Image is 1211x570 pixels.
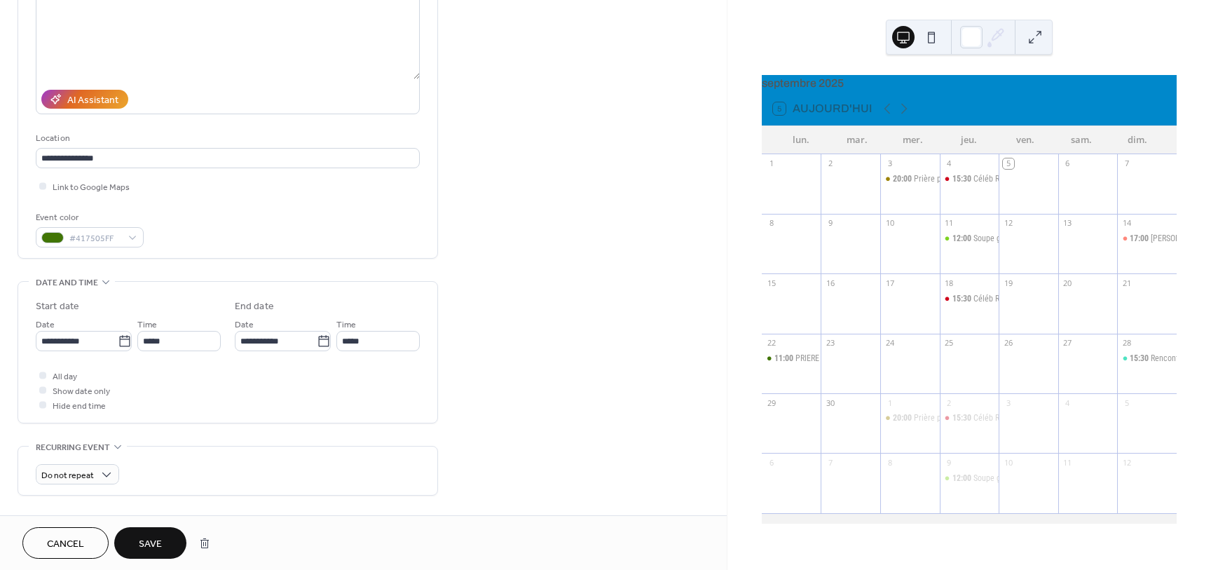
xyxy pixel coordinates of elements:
div: Soupe gratuite [940,233,999,245]
span: Link to Google Maps [53,180,130,195]
div: 2 [944,398,955,408]
button: Cancel [22,527,109,559]
div: Soupe gratuite [940,473,999,484]
div: 29 [766,398,776,408]
div: 3 [1003,398,1013,408]
span: Date and time [36,276,98,290]
span: 12:00 [952,233,973,245]
div: 10 [884,218,895,229]
div: 23 [825,338,835,348]
span: Recurring event [36,440,110,455]
div: Céléb RSBJ [940,173,999,185]
div: 27 [1062,338,1073,348]
span: 20:00 [893,173,914,185]
div: 30 [825,398,835,408]
span: Date [235,318,254,332]
div: Prière pour Ste-Croix [880,412,940,424]
div: mer. [885,126,941,154]
span: Event image [36,513,90,527]
div: Event color [36,210,141,225]
div: Céléb RSBJ [973,293,1013,305]
div: Halley Gentil, Etincelle [1117,233,1177,245]
div: Prière pour Ste-Croix [914,412,985,424]
span: Hide end time [53,399,106,414]
div: 22 [766,338,776,348]
div: lun. [773,126,829,154]
div: 26 [1003,338,1013,348]
span: Save [139,537,162,552]
div: 11 [1062,457,1073,468]
div: dim. [1109,126,1165,154]
div: 14 [1121,218,1132,229]
div: Soupe gratuite [973,233,1024,245]
span: Show date only [53,384,110,399]
div: 12 [1003,218,1013,229]
span: Time [137,318,157,332]
div: 8 [884,457,895,468]
span: #417505FF [69,231,121,246]
div: sam. [1053,126,1109,154]
div: 19 [1003,278,1013,288]
span: Cancel [47,537,84,552]
span: 11:00 [774,353,795,365]
button: Save [114,527,186,559]
div: 5 [1003,158,1013,169]
div: mar. [829,126,885,154]
div: 2 [825,158,835,169]
div: Location [36,131,417,146]
div: 21 [1121,278,1132,288]
div: 10 [1003,457,1013,468]
div: 15 [766,278,776,288]
div: 1 [766,158,776,169]
button: AI Assistant [41,90,128,109]
span: Time [336,318,356,332]
div: 28 [1121,338,1132,348]
div: Céléb RSBJ [973,173,1013,185]
div: 4 [1062,398,1073,408]
div: 7 [1121,158,1132,169]
div: 9 [825,218,835,229]
div: 6 [766,457,776,468]
div: 3 [884,158,895,169]
div: 5 [1121,398,1132,408]
div: 11 [944,218,955,229]
div: 6 [1062,158,1073,169]
div: 17 [884,278,895,288]
span: 15:30 [1130,353,1151,365]
div: Céléb RSBJ [973,412,1013,424]
div: PRIERE JEUNE FEDERAL [762,353,821,365]
div: Start date [36,299,79,314]
div: Prière pour Ste-Croix [880,173,940,185]
div: PRIERE JEUNE FEDERAL [795,353,877,365]
span: 15:30 [952,293,973,305]
div: Rencontre de chants [1117,353,1177,365]
div: 4 [944,158,955,169]
div: Céléb RSBJ [940,412,999,424]
div: septembre 2025 [762,75,1177,92]
div: jeu. [941,126,997,154]
div: 24 [884,338,895,348]
div: 13 [1062,218,1073,229]
span: Do not repeat [41,468,94,484]
span: Date [36,318,55,332]
div: Prière pour Ste-Croix [914,173,985,185]
div: 18 [944,278,955,288]
div: 20 [1062,278,1073,288]
span: 15:30 [952,412,973,424]
div: 1 [884,398,895,408]
div: 25 [944,338,955,348]
div: 16 [825,278,835,288]
div: ven. [997,126,1053,154]
div: AI Assistant [67,93,118,108]
div: 9 [944,457,955,468]
div: 12 [1121,457,1132,468]
span: 12:00 [952,473,973,484]
div: Céléb RSBJ [940,293,999,305]
div: Soupe gratuite [973,473,1024,484]
div: 7 [825,457,835,468]
div: End date [235,299,274,314]
div: 8 [766,218,776,229]
span: All day [53,369,77,384]
span: 15:30 [952,173,973,185]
